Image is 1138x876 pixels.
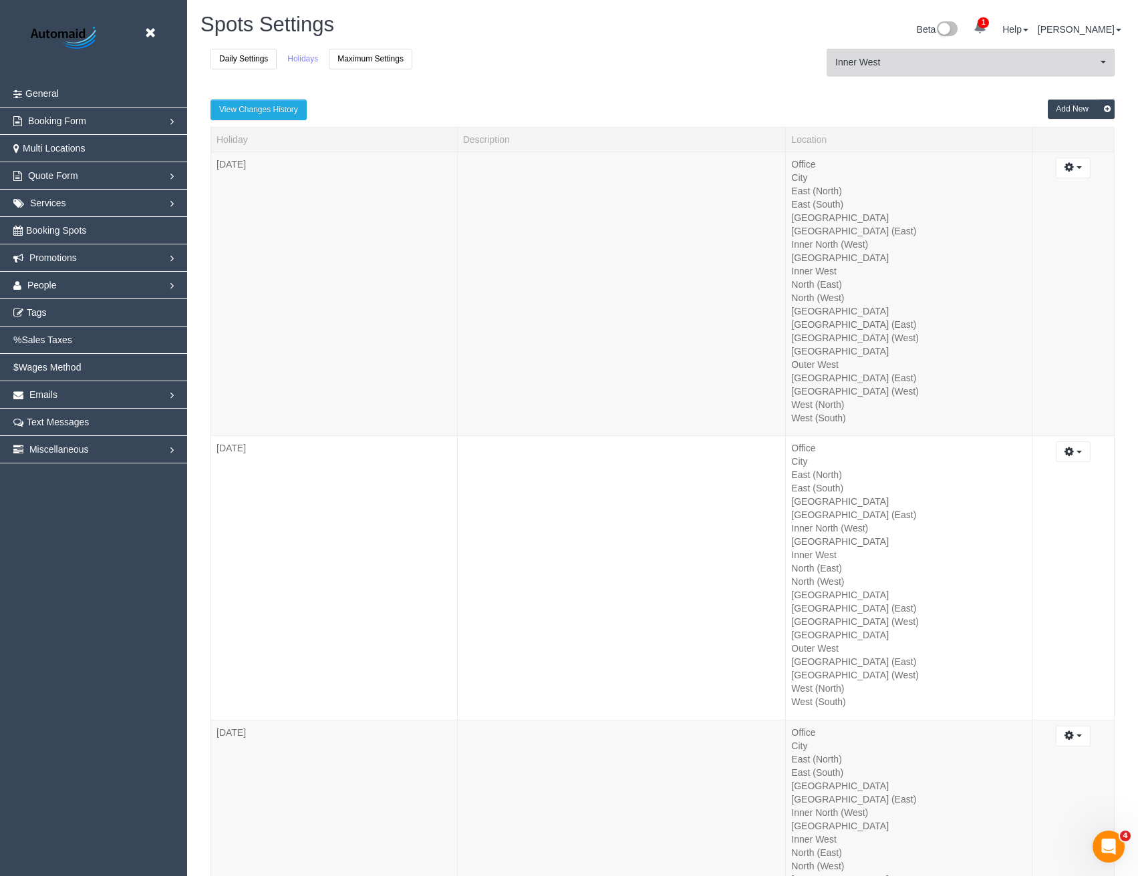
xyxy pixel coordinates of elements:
[791,508,1026,521] li: [GEOGRAPHIC_DATA] (East)
[791,615,1026,628] li: [GEOGRAPHIC_DATA] (West)
[791,766,1026,779] li: East (South)
[791,668,1026,682] li: [GEOGRAPHIC_DATA] (West)
[210,49,277,69] a: Daily Settings
[791,441,1026,455] li: Office
[791,739,1026,752] li: City
[786,436,1032,720] td: Location
[791,819,1026,833] li: [GEOGRAPHIC_DATA]
[791,251,1026,264] li: [GEOGRAPHIC_DATA]
[791,291,1026,304] li: North (West)
[967,13,993,43] a: 1
[29,444,89,455] span: Miscellaneous
[791,695,1026,708] li: West (South)
[791,655,1026,668] li: [GEOGRAPHIC_DATA] (East)
[786,127,1032,152] th: Location
[791,752,1026,766] li: East (North)
[978,17,989,28] span: 1
[791,211,1026,224] li: [GEOGRAPHIC_DATA]
[29,389,57,400] span: Emails
[1002,24,1028,35] a: Help
[200,13,334,36] span: Spots Settings
[211,436,458,720] td: Closed Date
[791,224,1026,238] li: [GEOGRAPHIC_DATA] (East)
[27,307,47,318] span: Tags
[791,548,1026,562] li: Inner West
[30,198,66,208] span: Services
[791,371,1026,385] li: [GEOGRAPHIC_DATA] (East)
[791,198,1026,211] li: East (South)
[791,859,1026,873] li: North (West)
[791,628,1026,642] li: [GEOGRAPHIC_DATA]
[1038,24,1121,35] a: [PERSON_NAME]
[21,335,72,345] span: Sales Taxes
[791,385,1026,398] li: [GEOGRAPHIC_DATA] (West)
[27,417,89,427] span: Text Messages
[791,726,1026,739] li: Office
[791,588,1026,602] li: [GEOGRAPHIC_DATA]
[28,116,86,126] span: Booking Form
[1048,99,1115,119] button: Add New
[791,331,1026,345] li: [GEOGRAPHIC_DATA] (West)
[29,252,77,263] span: Promotions
[457,127,786,152] th: Description
[791,278,1026,291] li: North (East)
[791,495,1026,508] li: [GEOGRAPHIC_DATA]
[791,642,1026,655] li: Outer West
[791,806,1026,819] li: Inner North (West)
[791,455,1026,468] li: City
[791,846,1026,859] li: North (East)
[791,562,1026,575] li: North (East)
[791,171,1026,184] li: City
[835,55,1097,69] span: Inner West
[791,682,1026,695] li: West (North)
[791,318,1026,331] li: [GEOGRAPHIC_DATA] (East)
[791,304,1026,318] li: [GEOGRAPHIC_DATA]
[791,345,1026,358] li: [GEOGRAPHIC_DATA]
[27,280,57,290] span: People
[917,24,958,35] a: Beta
[23,23,107,53] img: Automaid Logo
[23,143,85,154] span: Multi Locations
[791,264,1026,278] li: Inner West
[457,152,786,436] td: Description
[791,793,1026,806] li: [GEOGRAPHIC_DATA] (East)
[791,184,1026,198] li: East (North)
[211,127,458,152] th: Holiday
[791,358,1026,371] li: Outer West
[791,468,1026,481] li: East (North)
[791,411,1026,425] li: West (South)
[791,575,1026,588] li: North (West)
[791,521,1026,535] li: Inner North (West)
[827,49,1115,76] button: Inner West
[791,779,1026,793] li: [GEOGRAPHIC_DATA]
[329,49,412,69] a: Maximum Settings
[791,481,1026,495] li: East (South)
[791,238,1026,251] li: Inner North (West)
[28,170,78,181] span: Quote Form
[936,21,958,39] img: New interface
[791,535,1026,548] li: [GEOGRAPHIC_DATA]
[19,362,82,373] span: Wages Method
[791,833,1026,846] li: Inner West
[210,99,307,120] button: View Changes History
[1120,831,1131,841] span: 4
[211,152,458,436] td: Closed Date
[786,152,1032,436] td: Location
[791,602,1026,615] li: [GEOGRAPHIC_DATA] (East)
[457,436,786,720] td: Description
[791,398,1026,411] li: West (North)
[25,88,59,99] span: General
[1093,831,1125,863] iframe: Intercom live chat
[791,158,1026,171] li: Office
[26,225,86,236] span: Booking Spots
[279,49,326,69] a: Holidays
